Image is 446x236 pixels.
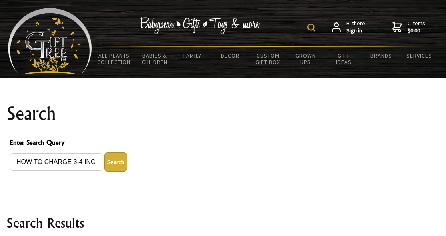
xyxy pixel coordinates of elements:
[346,27,367,34] strong: Sign in
[249,47,287,70] a: Custom Gift Box
[362,47,400,64] a: Brands
[6,213,440,232] h2: Search Results
[92,47,136,70] a: All Plants Collection
[8,8,92,74] img: Babyware - Gifts - Toys and more...
[400,47,438,64] a: Services
[140,17,260,34] img: Babywear - Gifts - Toys & more
[325,47,362,70] a: Gift Ideas
[211,47,249,64] a: Decor
[408,20,425,34] span: 0 items
[392,20,425,34] a: 0 items$0.00
[136,47,173,70] a: Babies & Children
[6,104,440,123] h1: Search
[307,24,315,32] img: product search
[173,47,211,64] a: Family
[332,20,367,34] a: Hi there,Sign in
[408,27,425,34] strong: $0.00
[287,47,325,70] a: Grown Ups
[10,153,103,171] input: Enter Search Query
[10,138,436,149] span: Enter Search Query
[104,152,127,172] button: Enter Search Query
[346,20,367,34] span: Hi there,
